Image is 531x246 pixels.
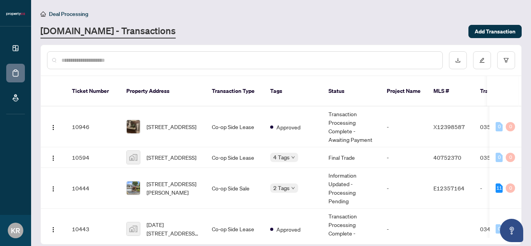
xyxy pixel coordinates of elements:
[50,155,56,161] img: Logo
[276,123,300,131] span: Approved
[322,76,381,106] th: Status
[47,120,59,133] button: Logo
[474,76,528,106] th: Trade Number
[473,51,491,69] button: edit
[206,106,264,147] td: Co-op Side Lease
[322,147,381,168] td: Final Trade
[503,58,509,63] span: filter
[496,224,503,234] div: 0
[50,227,56,233] img: Logo
[66,147,120,168] td: 10594
[49,10,88,17] span: Deal Processing
[506,183,515,193] div: 0
[6,12,25,16] img: logo
[322,106,381,147] td: Transaction Processing Complete - Awaiting Payment
[433,154,461,161] span: 40752370
[40,11,46,17] span: home
[506,153,515,162] div: 0
[127,151,140,164] img: thumbnail-img
[47,223,59,235] button: Logo
[273,153,290,162] span: 4 Tags
[40,24,176,38] a: [DOMAIN_NAME] - Transactions
[206,147,264,168] td: Co-op Side Lease
[381,106,427,147] td: -
[120,76,206,106] th: Property Address
[11,225,20,236] span: KR
[50,186,56,192] img: Logo
[479,58,485,63] span: edit
[47,151,59,164] button: Logo
[497,51,515,69] button: filter
[264,76,322,106] th: Tags
[427,76,474,106] th: MLS #
[147,153,196,162] span: [STREET_ADDRESS]
[433,123,465,130] span: X12398587
[127,120,140,133] img: thumbnail-img
[206,168,264,209] td: Co-op Side Sale
[66,168,120,209] td: 10444
[474,168,528,209] td: -
[276,225,300,234] span: Approved
[147,220,199,237] span: [DATE][STREET_ADDRESS][DATE]
[127,181,140,195] img: thumbnail-img
[381,76,427,106] th: Project Name
[322,168,381,209] td: Information Updated - Processing Pending
[468,25,522,38] button: Add Transaction
[496,153,503,162] div: 0
[474,147,528,168] td: 035106
[66,76,120,106] th: Ticket Number
[449,51,467,69] button: download
[474,106,528,147] td: 035213
[381,168,427,209] td: -
[433,185,465,192] span: E12357164
[147,180,199,197] span: [STREET_ADDRESS][PERSON_NAME]
[47,182,59,194] button: Logo
[475,25,515,38] span: Add Transaction
[127,222,140,236] img: thumbnail-img
[291,155,295,159] span: down
[206,76,264,106] th: Transaction Type
[291,186,295,190] span: down
[500,219,523,242] button: Open asap
[66,106,120,147] td: 10946
[273,183,290,192] span: 2 Tags
[147,122,196,131] span: [STREET_ADDRESS]
[496,122,503,131] div: 0
[506,122,515,131] div: 0
[50,124,56,131] img: Logo
[455,58,461,63] span: download
[496,183,503,193] div: 11
[381,147,427,168] td: -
